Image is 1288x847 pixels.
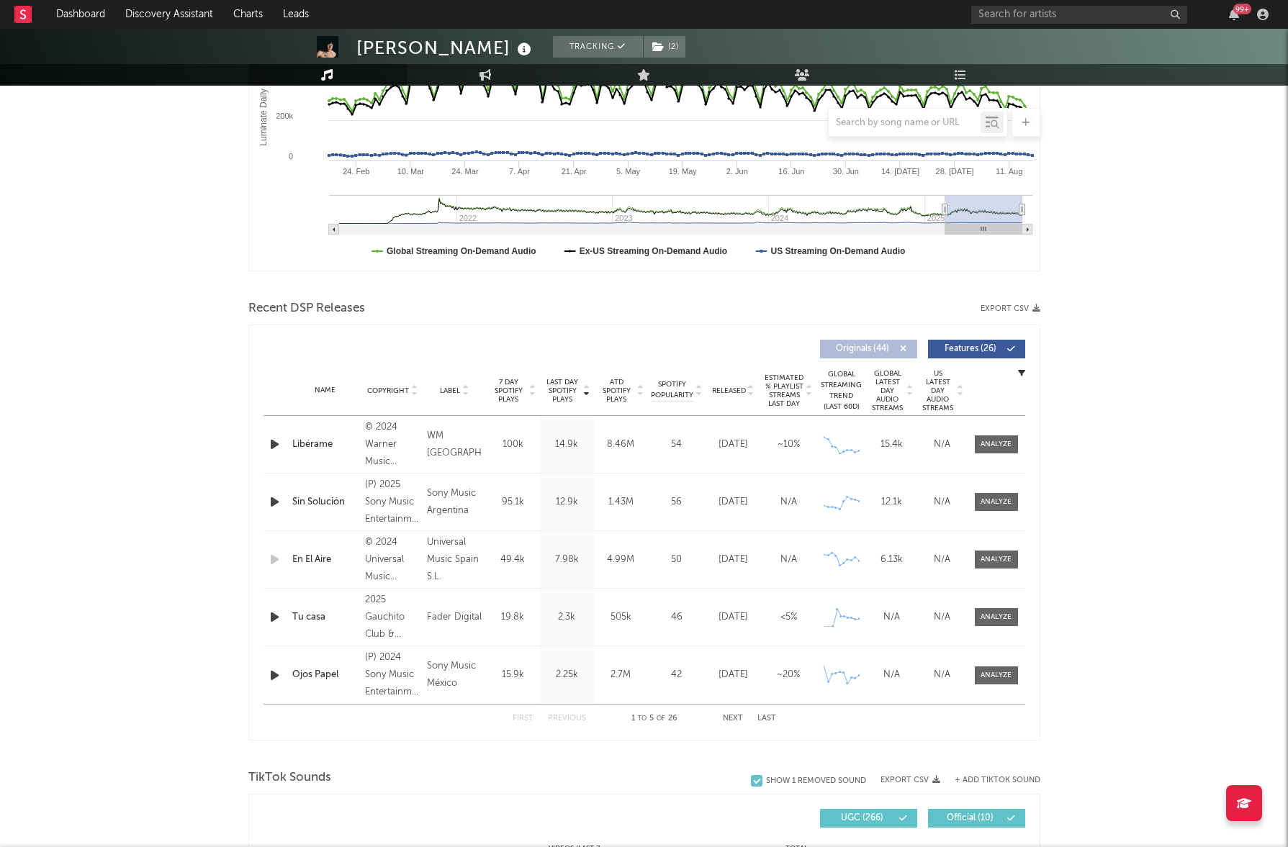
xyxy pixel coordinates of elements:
[921,495,964,509] div: N/A
[921,438,964,452] div: N/A
[881,776,940,784] button: Export CSV
[365,592,420,643] div: 2025 Gauchito Club & [PERSON_NAME] distribuido por Fader Digital
[544,668,590,682] div: 2.25k
[770,246,905,256] text: US Streaming On-Demand Audio
[248,300,365,317] span: Recent DSP Releases
[652,610,702,625] div: 46
[709,668,757,682] div: [DATE]
[397,167,424,176] text: 10. Mar
[709,553,757,567] div: [DATE]
[292,495,359,509] a: Sin Solución
[579,246,727,256] text: Ex-US Streaming On-Demand Audio
[598,610,644,625] div: 505k
[820,809,917,828] button: UGC(266)
[553,36,643,58] button: Tracking
[367,386,409,395] span: Copyright
[451,167,479,176] text: 24. Mar
[365,419,420,471] div: © 2024 Warner Music México, S.A. de C.V.
[765,438,813,452] div: ~ 10 %
[598,668,644,682] div: 2.7M
[343,167,369,176] text: 24. Feb
[427,609,482,626] div: Fader Digital
[778,167,804,176] text: 16. Jun
[820,369,863,412] div: Global Streaming Trend (Last 60D)
[490,553,536,567] div: 49.4k
[1233,4,1251,14] div: 99 +
[598,553,644,567] div: 4.99M
[765,610,813,625] div: <5%
[928,809,1025,828] button: Official(10)
[937,814,1004,823] span: Official ( 10 )
[870,553,914,567] div: 6.13k
[544,610,590,625] div: 2.3k
[598,378,636,404] span: ATD Spotify Plays
[544,378,582,404] span: Last Day Spotify Plays
[427,658,482,692] div: Sony Music México
[365,649,420,701] div: (P) 2024 Sony Music Entertainment México, S.A. de C.V
[921,369,955,412] span: US Latest Day Audio Streams
[440,386,460,395] span: Label
[509,167,530,176] text: 7. Apr
[1229,9,1239,20] button: 99+
[356,36,535,60] div: [PERSON_NAME]
[292,668,359,682] div: Ojos Papel
[288,152,292,160] text: 0
[709,495,757,509] div: [DATE]
[258,54,268,145] text: Luminate Daily Streams
[292,610,359,625] a: Tu casa
[765,668,813,682] div: ~ 20 %
[712,386,746,395] span: Released
[765,495,813,509] div: N/A
[427,534,482,586] div: Universal Music Spain S.L.
[829,814,896,823] span: UGC ( 266 )
[921,610,964,625] div: N/A
[928,340,1025,358] button: Features(26)
[292,385,359,396] div: Name
[881,167,919,176] text: 14. [DATE]
[490,668,536,682] div: 15.9k
[765,373,804,408] span: Estimated % Playlist Streams Last Day
[726,167,747,176] text: 2. Jun
[940,776,1040,784] button: + Add TikTok Sound
[935,167,973,176] text: 28. [DATE]
[971,6,1187,24] input: Search for artists
[598,438,644,452] div: 8.46M
[832,167,858,176] text: 30. Jun
[544,495,590,509] div: 12.9k
[490,610,536,625] div: 19.8k
[870,668,914,682] div: N/A
[921,668,964,682] div: N/A
[652,553,702,567] div: 50
[365,534,420,586] div: © 2024 Universal Music [GEOGRAPHIC_DATA], S.L.U.
[598,495,644,509] div: 1.43M
[292,438,359,452] a: Libérame
[490,438,536,452] div: 100k
[644,36,685,58] button: (2)
[248,769,331,787] span: TikTok Sounds
[870,369,905,412] span: Global Latest Day Audio Streams
[829,345,896,353] span: Originals ( 44 )
[548,715,586,723] button: Previous
[427,485,482,520] div: Sony Music Argentina
[668,167,697,176] text: 19. May
[615,710,694,728] div: 1 5 26
[292,553,359,567] div: En El Aire
[723,715,743,723] button: Next
[981,304,1040,313] button: Export CSV
[652,495,702,509] div: 56
[427,427,482,462] div: WM [GEOGRAPHIC_DATA]
[921,553,964,567] div: N/A
[651,379,693,401] span: Spotify Popularity
[766,776,866,786] div: Show 1 Removed Sound
[490,495,536,509] div: 95.1k
[870,438,914,452] div: 15.4k
[995,167,1022,176] text: 11. Aug
[937,345,1004,353] span: Features ( 26 )
[513,715,533,723] button: First
[870,610,914,625] div: N/A
[870,495,914,509] div: 12.1k
[561,167,586,176] text: 21. Apr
